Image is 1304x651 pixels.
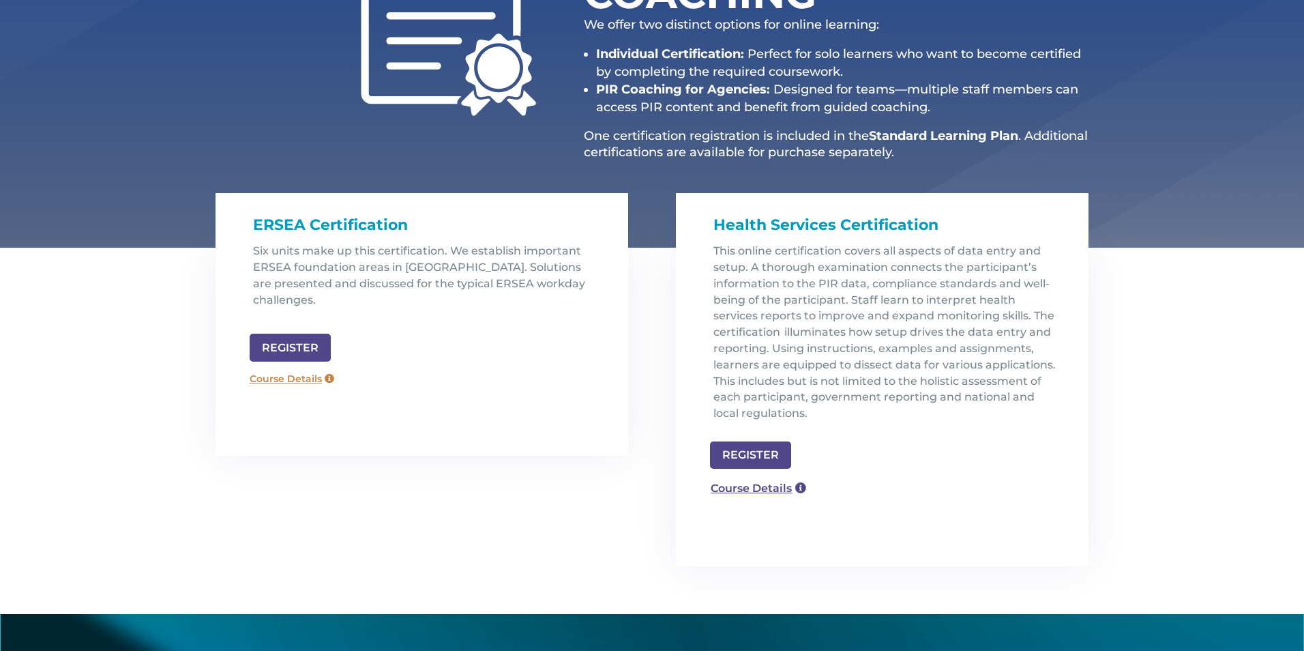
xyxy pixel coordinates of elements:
[596,82,770,97] strong: PIR Coaching for Agencies:
[253,216,408,234] span: ERSEA Certification
[710,442,791,469] a: REGISTER
[596,45,1088,81] li: Perfect for solo learners who want to become certified by completing the required coursework.
[253,243,601,319] p: Six units make up this certification. We establish important ERSEA foundation areas in [GEOGRAPHI...
[596,81,1088,116] li: Designed for teams—multiple staff members can access PIR content and benefit from guided coaching.
[250,334,331,362] a: REGISTER
[584,128,1088,159] span: . Additional certifications are available for purchase separately.
[596,46,744,61] strong: Individual Certification:
[713,216,938,234] span: Health Services Certification
[243,368,341,390] a: Course Details
[703,476,814,501] a: Course Details
[713,244,1056,420] span: This online certification covers all aspects of data entry and setup. A thorough examination conn...
[584,128,869,143] span: One certification registration is included in the
[869,128,1018,143] strong: Standard Learning Plan
[584,17,879,32] span: We offer two distinct options for online learning:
